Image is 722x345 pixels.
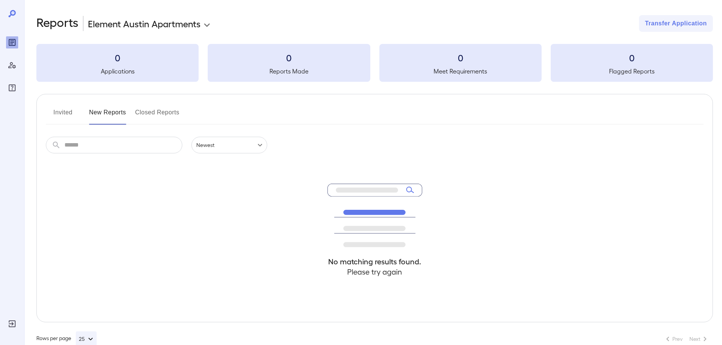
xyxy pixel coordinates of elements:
h5: Applications [36,67,199,76]
div: Manage Users [6,59,18,71]
h3: 0 [36,52,199,64]
h3: 0 [379,52,542,64]
h5: Meet Requirements [379,67,542,76]
div: Log Out [6,318,18,330]
button: Transfer Application [639,15,713,32]
summary: 0Applications0Reports Made0Meet Requirements0Flagged Reports [36,44,713,82]
button: Closed Reports [135,106,180,125]
button: Invited [46,106,80,125]
div: Reports [6,36,18,48]
div: FAQ [6,82,18,94]
div: Newest [191,137,267,153]
button: New Reports [89,106,126,125]
h4: No matching results found. [327,256,422,267]
p: Element Austin Apartments [88,17,200,30]
h3: 0 [208,52,370,64]
h5: Reports Made [208,67,370,76]
h3: 0 [551,52,713,64]
h4: Please try again [327,267,422,277]
nav: pagination navigation [660,333,713,345]
h5: Flagged Reports [551,67,713,76]
h2: Reports [36,15,78,32]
